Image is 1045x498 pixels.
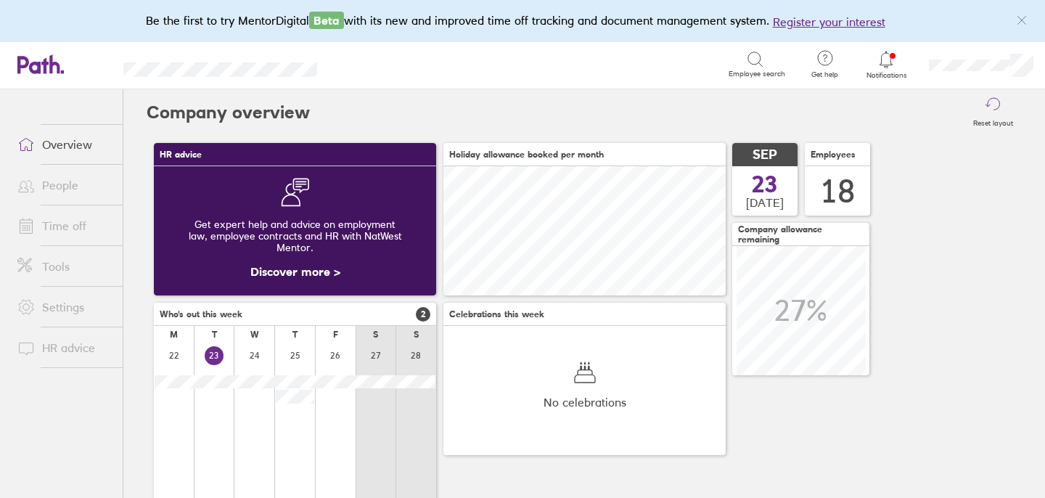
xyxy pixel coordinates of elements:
[6,211,123,240] a: Time off
[373,330,378,340] div: S
[212,330,217,340] div: T
[146,12,900,30] div: Be the first to try MentorDigital with its new and improved time off tracking and document manage...
[309,12,344,29] span: Beta
[752,173,778,196] span: 23
[544,396,626,409] span: No celebrations
[333,330,338,340] div: F
[729,70,785,78] span: Employee search
[449,309,544,319] span: Celebrations this week
[250,330,259,340] div: W
[6,171,123,200] a: People
[356,57,393,70] div: Search
[6,130,123,159] a: Overview
[863,49,910,80] a: Notifications
[6,293,123,322] a: Settings
[165,207,425,265] div: Get expert help and advice on employment law, employee contracts and HR with NatWest Mentor.
[746,196,784,209] span: [DATE]
[414,330,419,340] div: S
[250,264,340,279] a: Discover more >
[964,89,1022,136] button: Reset layout
[416,307,430,322] span: 2
[6,333,123,362] a: HR advice
[811,150,856,160] span: Employees
[147,89,310,136] h2: Company overview
[6,252,123,281] a: Tools
[292,330,298,340] div: T
[753,147,777,163] span: SEP
[863,71,910,80] span: Notifications
[801,70,848,79] span: Get help
[820,173,855,210] div: 18
[170,330,178,340] div: M
[773,13,885,30] button: Register your interest
[449,150,604,160] span: Holiday allowance booked per month
[160,150,202,160] span: HR advice
[964,115,1022,128] label: Reset layout
[738,224,864,245] span: Company allowance remaining
[160,309,242,319] span: Who's out this week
